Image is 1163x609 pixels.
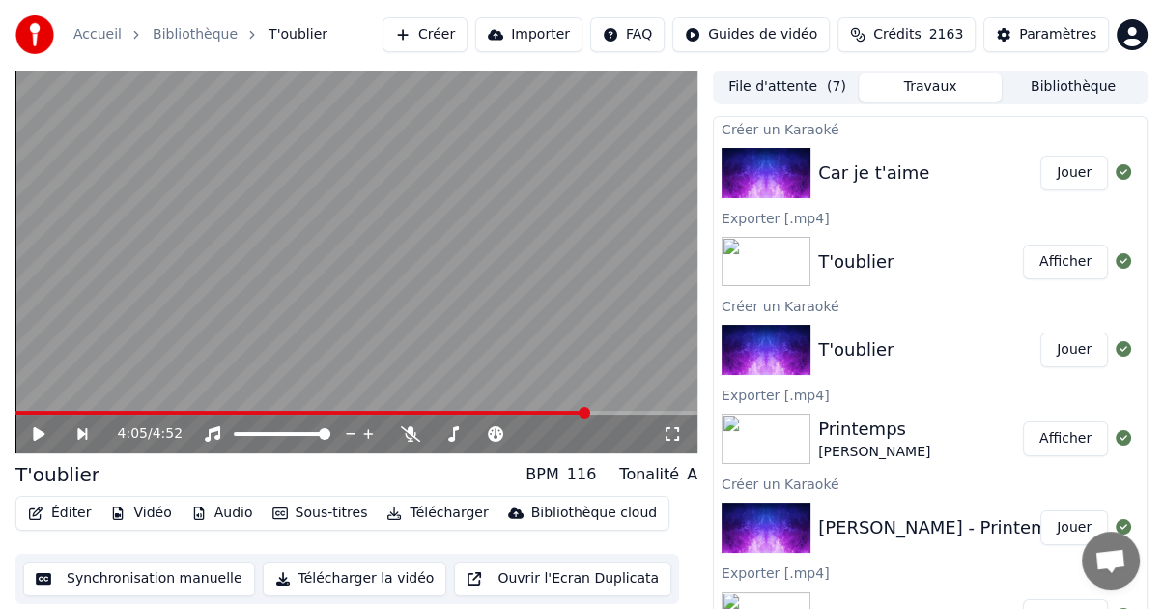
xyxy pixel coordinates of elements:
[590,17,665,52] button: FAQ
[153,25,238,44] a: Bibliothèque
[15,461,99,488] div: T'oublier
[1040,333,1108,367] button: Jouer
[531,504,657,523] div: Bibliothèque cloud
[265,500,376,527] button: Sous-titres
[929,25,964,44] span: 2163
[1023,245,1108,279] button: Afficher
[1019,25,1096,44] div: Paramètres
[687,463,697,486] div: A
[269,25,327,44] span: T'oublier
[818,443,930,462] div: [PERSON_NAME]
[1040,156,1108,190] button: Jouer
[714,383,1147,406] div: Exporter [.mp4]
[102,500,179,527] button: Vidéo
[1040,510,1108,545] button: Jouer
[23,562,255,596] button: Synchronisation manuelle
[818,248,894,275] div: T'oublier
[714,561,1147,584] div: Exporter [.mp4]
[184,500,261,527] button: Audio
[118,424,148,444] span: 4:05
[818,416,930,443] div: Printemps
[837,17,976,52] button: Crédits2163
[1002,73,1145,101] button: Bibliothèque
[118,424,164,444] div: /
[873,25,921,44] span: Crédits
[73,25,122,44] a: Accueil
[619,463,679,486] div: Tonalité
[672,17,830,52] button: Guides de vidéo
[714,206,1147,229] div: Exporter [.mp4]
[1023,421,1108,456] button: Afficher
[525,463,558,486] div: BPM
[714,117,1147,140] div: Créer un Karaoké
[716,73,859,101] button: File d'attente
[827,77,846,97] span: ( 7 )
[263,562,447,596] button: Télécharger la vidéo
[818,159,929,187] div: Car je t'aime
[818,514,1067,541] div: [PERSON_NAME] - Printemps
[153,424,183,444] span: 4:52
[983,17,1109,52] button: Paramètres
[383,17,468,52] button: Créer
[1082,532,1140,590] a: Ouvrir le chat
[818,336,894,363] div: T'oublier
[379,500,496,527] button: Télécharger
[15,15,54,54] img: youka
[714,294,1147,317] div: Créer un Karaoké
[454,562,671,596] button: Ouvrir l'Ecran Duplicata
[475,17,582,52] button: Importer
[714,472,1147,495] div: Créer un Karaoké
[20,500,99,527] button: Éditer
[567,463,597,486] div: 116
[859,73,1002,101] button: Travaux
[73,25,327,44] nav: breadcrumb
